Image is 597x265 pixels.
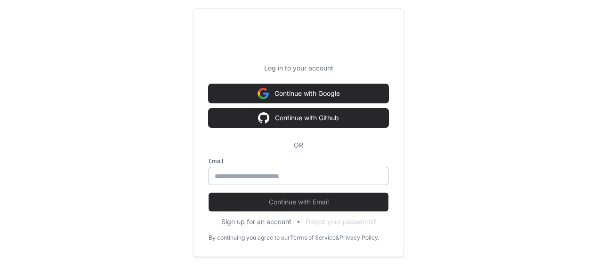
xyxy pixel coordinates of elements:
div: By continuing you agree to our [209,234,290,242]
button: Continue with Google [209,84,388,103]
img: Sign in with google [258,84,269,103]
button: Forgot your password? [306,217,376,226]
img: Sign in with google [258,109,269,127]
div: & [336,234,339,242]
span: OR [290,140,307,150]
a: Privacy Policy. [339,234,379,242]
span: Continue with Email [209,197,388,207]
button: Continue with Github [209,109,388,127]
label: Email [209,157,388,165]
a: Terms of Service [290,234,336,242]
p: Log in to your account [209,63,388,73]
button: Continue with Email [209,193,388,211]
button: Sign up for an account [221,217,291,226]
